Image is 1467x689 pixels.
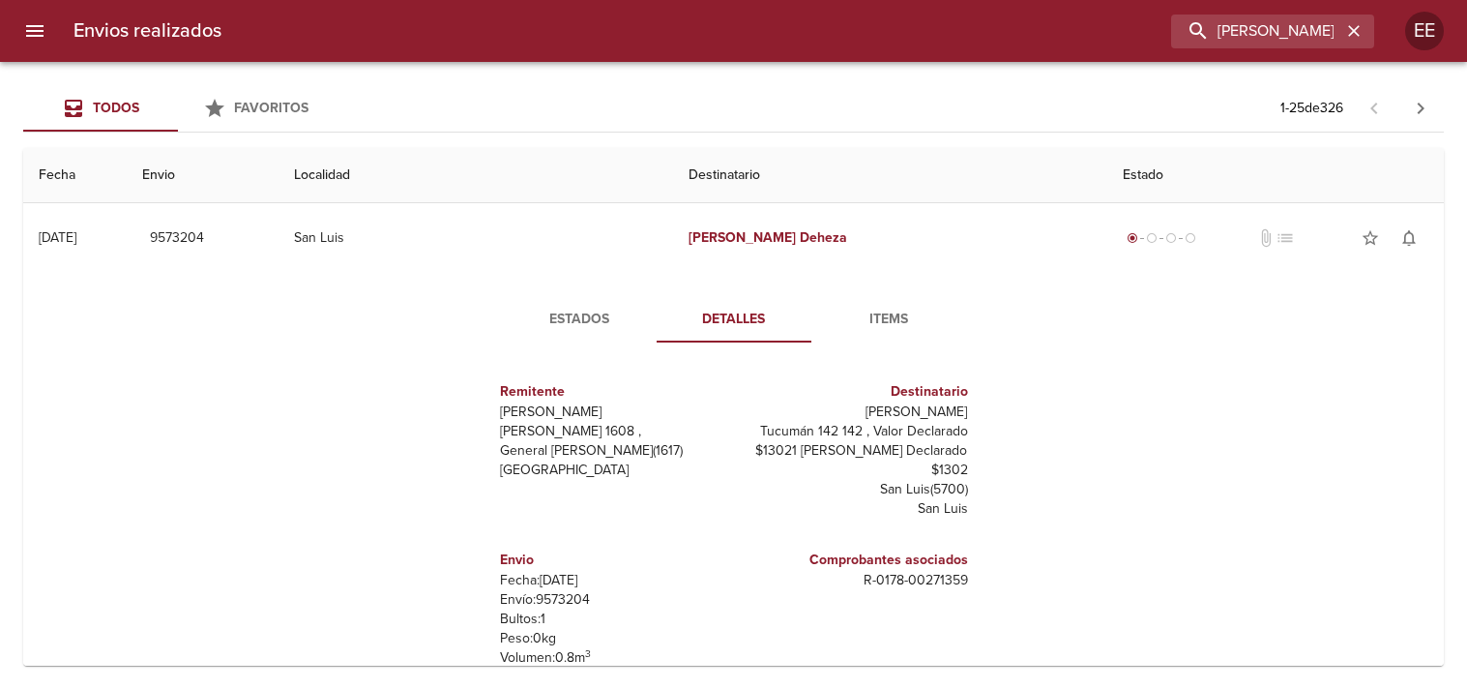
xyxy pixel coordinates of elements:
[150,226,204,251] span: 9573204
[1390,219,1428,257] button: Activar notificaciones
[742,571,968,590] p: R - 0178 - 00271359
[742,381,968,403] h6: Destinatario
[500,461,726,480] p: [GEOGRAPHIC_DATA]
[1185,232,1196,244] span: radio_button_unchecked
[1276,228,1295,248] span: No tiene pedido asociado
[689,229,796,246] em: [PERSON_NAME]
[742,422,968,480] p: Tucumán 142 142 , Valor Declarado $13021 [PERSON_NAME] Declarado $1302
[1123,228,1200,248] div: Generado
[500,550,726,571] h6: Envio
[502,296,966,343] div: Tabs detalle de guia
[1280,99,1343,118] p: 1 - 25 de 326
[12,8,58,54] button: menu
[234,100,308,116] span: Favoritos
[1146,232,1158,244] span: radio_button_unchecked
[823,308,954,332] span: Items
[500,422,726,441] p: [PERSON_NAME] 1608 ,
[673,148,1106,203] th: Destinatario
[585,647,591,660] sup: 3
[742,550,968,571] h6: Comprobantes asociados
[500,441,726,461] p: General [PERSON_NAME] ( 1617 )
[39,229,76,246] div: [DATE]
[742,499,968,519] p: San Luis
[1351,98,1397,117] span: Pagina anterior
[500,590,726,610] p: Envío: 9573204
[1397,85,1444,132] span: Pagina siguiente
[500,571,726,590] p: Fecha: [DATE]
[93,100,139,116] span: Todos
[1127,232,1138,244] span: radio_button_checked
[279,148,673,203] th: Localidad
[1405,12,1444,50] div: EE
[127,148,279,203] th: Envio
[23,85,333,132] div: Tabs Envios
[800,229,847,246] em: Deheza
[1256,228,1276,248] span: No tiene documentos adjuntos
[142,221,212,256] button: 9573204
[742,403,968,422] p: [PERSON_NAME]
[1107,148,1444,203] th: Estado
[500,648,726,668] p: Volumen: 0.8 m
[279,203,673,273] td: San Luis
[1405,12,1444,50] div: Abrir información de usuario
[500,381,726,403] h6: Remitente
[1361,228,1380,248] span: star_border
[1165,232,1177,244] span: radio_button_unchecked
[500,629,726,648] p: Peso: 0 kg
[668,308,800,332] span: Detalles
[1351,219,1390,257] button: Agregar a favoritos
[1171,15,1341,48] input: buscar
[73,15,221,46] h6: Envios realizados
[23,148,127,203] th: Fecha
[1399,228,1419,248] span: notifications_none
[513,308,645,332] span: Estados
[500,403,726,422] p: [PERSON_NAME]
[500,610,726,629] p: Bultos: 1
[742,480,968,499] p: San Luis ( 5700 )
